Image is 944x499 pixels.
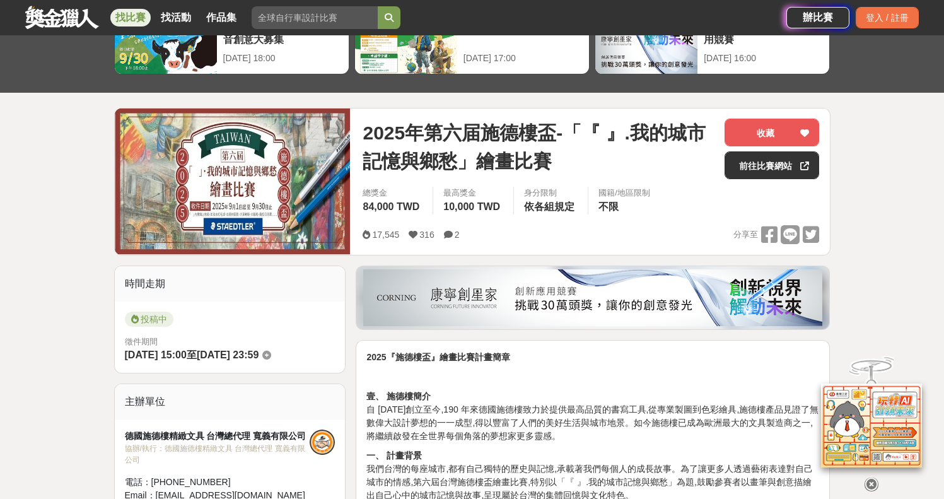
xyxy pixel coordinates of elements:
[363,201,419,212] span: 84,000 TWD
[125,443,310,466] div: 協辦/執行： 德國施德樓精緻文具 台灣總代理 寬義有限公司
[725,119,819,146] button: 收藏
[598,201,619,212] span: 不限
[363,187,422,199] span: 總獎金
[524,187,578,199] div: 身分限制
[704,52,823,65] div: [DATE] 16:00
[598,187,650,199] div: 國籍/地區限制
[733,225,758,244] span: 分享至
[372,230,399,240] span: 17,545
[363,119,714,175] span: 2025年第六届施德樓盃-「『 』.我的城市記憶與鄉愁」繪畫比賽
[419,230,434,240] span: 316
[354,10,590,74] a: 2025國泰卓越獎助計畫[DATE] 17:00
[125,476,310,489] div: 電話： [PHONE_NUMBER]
[725,151,819,179] a: 前往比賽網站
[125,312,173,327] span: 投稿中
[443,187,503,199] span: 最高獎金
[197,349,259,360] span: [DATE] 23:59
[125,337,158,346] span: 徵件期間
[455,230,460,240] span: 2
[125,430,310,443] div: 德國施德樓精緻文具 台灣總代理 寬義有限公司
[786,7,849,28] a: 辦比賽
[366,391,431,401] strong: 壹、 施德樓簡介
[366,450,422,461] strong: 一、 計畫背景
[125,349,187,360] span: [DATE] 15:00
[443,201,500,212] span: 10,000 TWD
[201,9,242,26] a: 作品集
[856,7,919,28] div: 登入 / 註冊
[252,6,378,29] input: 全球自行車設計比賽
[366,390,819,443] p: 自 [DATE]創立至今,190 年來德國施德樓致力於提供最高品質的書寫工具,從專業製圖到色彩繪具,施德樓產品見證了無數偉大設計夢想的一一成型,得以豐富了人們的美好生活與城市地景。如今施德樓已成...
[821,384,922,467] img: d2146d9a-e6f6-4337-9592-8cefde37ba6b.png
[115,384,346,420] div: 主辦單位
[595,10,830,74] a: 2025 康寧創星家 - 創新應用競賽[DATE] 16:00
[463,52,583,65] div: [DATE] 17:00
[524,201,574,212] span: 依各組規定
[366,352,510,362] strong: 2025『施德樓盃』繪畫比賽計畫簡章
[110,9,151,26] a: 找比賽
[363,269,822,326] img: be6ed63e-7b41-4cb8-917a-a53bd949b1b4.png
[156,9,196,26] a: 找活動
[115,109,351,254] img: Cover Image
[187,349,197,360] span: 至
[114,10,349,74] a: 翻玩臺味好乳力-全國短影音創意大募集[DATE] 18:00
[223,52,342,65] div: [DATE] 18:00
[115,266,346,302] div: 時間走期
